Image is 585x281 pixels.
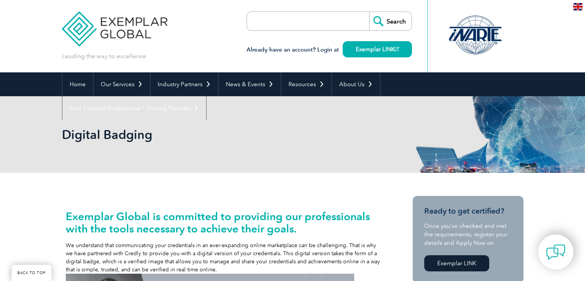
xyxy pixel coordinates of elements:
a: Industry Partners [150,72,218,96]
a: Find Certified Professional / Training Provider [62,96,206,120]
h1: Digital Badging [62,127,357,142]
p: Leading the way to excellence [62,52,146,60]
img: open_square.png [395,47,399,51]
a: Exemplar LINK [424,255,489,271]
a: Exemplar LINK [343,41,412,57]
input: Search [369,12,412,30]
a: BACK TO TOP [12,265,52,281]
a: Resources [281,72,332,96]
h3: Ready to get certified? [424,206,512,216]
img: en [573,3,583,10]
a: News & Events [218,72,281,96]
img: contact-chat.png [546,243,565,262]
p: Once you’ve checked and met the requirements, register your details and Apply Now on [424,222,512,247]
a: Home [62,72,93,96]
h3: Already have an account? Login at [247,45,412,55]
h2: Exemplar Global is committed to providing our professionals with the tools necessary to achieve t... [66,210,381,235]
a: Our Services [93,72,150,96]
a: About Us [332,72,380,96]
